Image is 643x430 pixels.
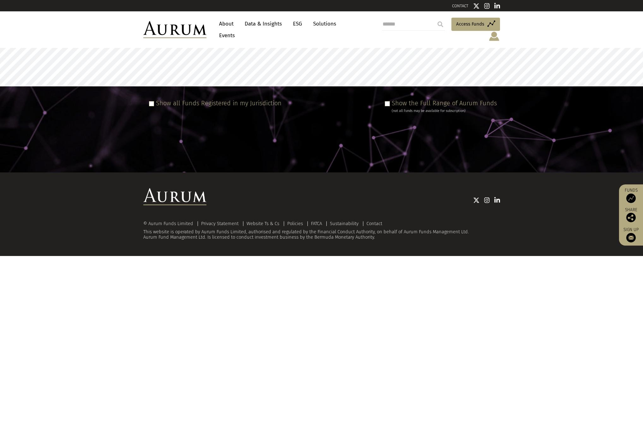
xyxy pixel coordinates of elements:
[330,221,359,226] a: Sustainability
[290,18,305,30] a: ESG
[626,213,636,222] img: Share this post
[366,221,382,226] a: Contact
[452,3,468,8] a: CONTACT
[156,99,282,107] label: Show all Funds Registered in my Jurisdiction
[287,221,303,226] a: Policies
[201,221,239,226] a: Privacy Statement
[626,194,636,203] img: Access Funds
[494,197,500,203] img: Linkedin icon
[310,18,339,30] a: Solutions
[241,18,285,30] a: Data & Insights
[143,21,206,38] img: Aurum
[473,3,479,9] img: Twitter icon
[311,221,322,226] a: FATCA
[473,197,479,203] img: Twitter icon
[143,221,196,226] div: © Aurum Funds Limited
[622,227,640,242] a: Sign up
[622,188,640,203] a: Funds
[216,18,237,30] a: About
[622,208,640,222] div: Share
[456,20,484,28] span: Access Funds
[143,221,500,240] div: This website is operated by Aurum Funds Limited, authorised and regulated by the Financial Conduc...
[247,221,279,226] a: Website Ts & Cs
[216,30,235,41] a: Events
[494,3,500,9] img: Linkedin icon
[484,3,490,9] img: Instagram icon
[488,31,500,42] img: account-icon.svg
[392,108,497,114] div: (not all Funds may be available for subscription)
[626,233,636,242] img: Sign up to our newsletter
[451,18,500,31] a: Access Funds
[484,197,490,203] img: Instagram icon
[143,188,206,205] img: Aurum Logo
[434,18,447,31] input: Submit
[392,99,497,107] label: Show the Full Range of Aurum Funds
